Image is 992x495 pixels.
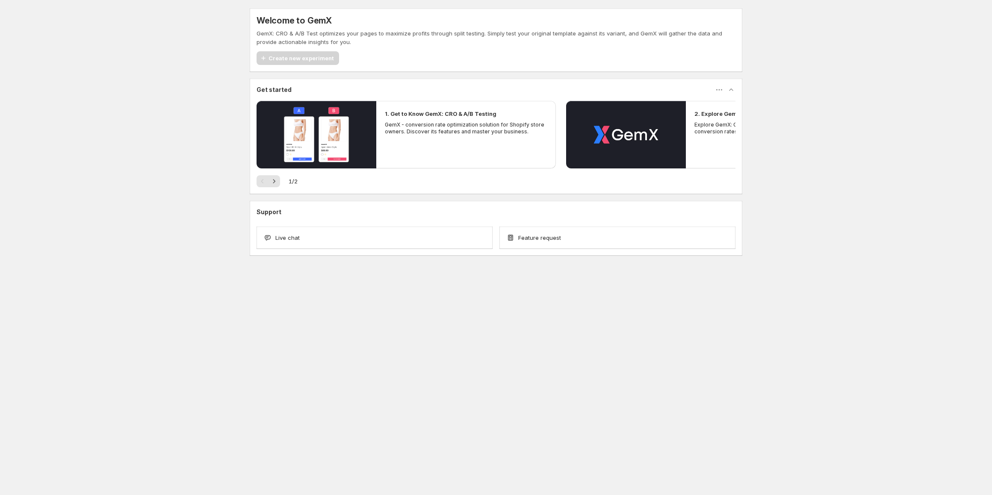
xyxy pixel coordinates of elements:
[694,109,827,118] h2: 2. Explore GemX: CRO & A/B Testing Use Cases
[257,208,281,216] h3: Support
[268,175,280,187] button: Next
[257,101,376,168] button: Play video
[385,121,547,135] p: GemX - conversion rate optimization solution for Shopify store owners. Discover its features and ...
[289,177,298,186] span: 1 / 2
[257,15,332,26] h5: Welcome to GemX
[257,175,280,187] nav: Pagination
[694,121,857,135] p: Explore GemX: CRO & A/B testing Use Cases to boost conversion rates and drive growth.
[385,109,496,118] h2: 1. Get to Know GemX: CRO & A/B Testing
[275,233,300,242] span: Live chat
[257,29,735,46] p: GemX: CRO & A/B Test optimizes your pages to maximize profits through split testing. Simply test ...
[566,101,686,168] button: Play video
[518,233,561,242] span: Feature request
[257,85,292,94] h3: Get started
